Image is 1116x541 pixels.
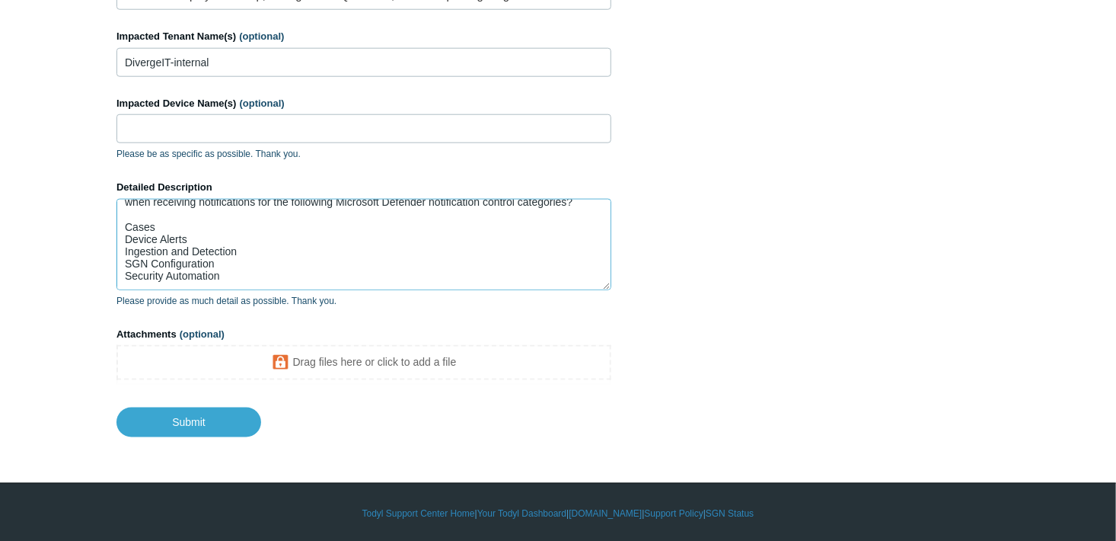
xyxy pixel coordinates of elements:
[240,98,285,109] span: (optional)
[116,147,611,161] p: Please be as specific as possible. Thank you.
[569,507,642,520] a: [DOMAIN_NAME]
[116,294,611,308] p: Please provide as much detail as possible. Thank you.
[116,507,1000,520] div: | | | |
[362,507,475,520] a: Todyl Support Center Home
[645,507,703,520] a: Support Policy
[116,180,611,195] label: Detailed Description
[239,30,284,42] span: (optional)
[116,96,611,111] label: Impacted Device Name(s)
[116,29,611,44] label: Impacted Tenant Name(s)
[477,507,566,520] a: Your Todyl Dashboard
[180,328,225,340] span: (optional)
[116,327,611,342] label: Attachments
[706,507,754,520] a: SGN Status
[116,408,261,437] input: Submit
